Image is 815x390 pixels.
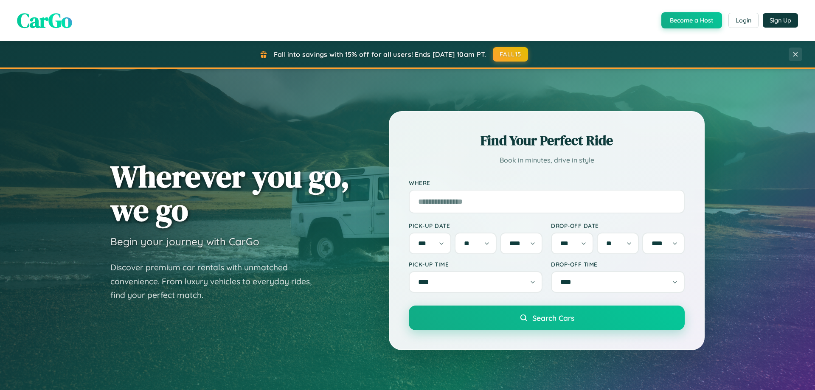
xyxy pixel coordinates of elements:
h3: Begin your journey with CarGo [110,235,259,248]
button: Sign Up [763,13,798,28]
label: Pick-up Date [409,222,542,229]
span: Search Cars [532,313,574,323]
button: FALL15 [493,47,528,62]
p: Book in minutes, drive in style [409,154,685,166]
span: CarGo [17,6,72,34]
label: Drop-off Time [551,261,685,268]
h2: Find Your Perfect Ride [409,131,685,150]
button: Search Cars [409,306,685,330]
h1: Wherever you go, we go [110,160,350,227]
label: Drop-off Date [551,222,685,229]
label: Where [409,179,685,186]
button: Login [728,13,759,28]
span: Fall into savings with 15% off for all users! Ends [DATE] 10am PT. [274,50,486,59]
p: Discover premium car rentals with unmatched convenience. From luxury vehicles to everyday rides, ... [110,261,323,302]
button: Become a Host [661,12,722,28]
label: Pick-up Time [409,261,542,268]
